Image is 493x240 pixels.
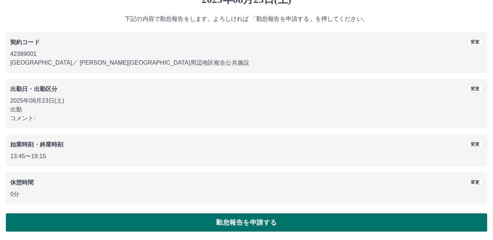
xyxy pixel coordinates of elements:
p: 出勤 [10,105,483,114]
button: 変更 [467,178,483,186]
b: 契約コード [10,39,40,45]
p: 2025年08月23日(土) [10,96,483,105]
p: [GEOGRAPHIC_DATA] ／ [PERSON_NAME][GEOGRAPHIC_DATA]周辺地区複合公共施設 [10,58,483,67]
b: 休憩時間 [10,179,34,186]
button: 変更 [467,38,483,46]
b: 出勤日・出勤区分 [10,86,57,92]
b: 始業時刻・終業時刻 [10,141,63,148]
button: 変更 [467,140,483,148]
p: コメント: [10,114,483,123]
button: 変更 [467,85,483,93]
button: 勤怠報告を申請する [6,213,487,232]
p: 13:45 〜 19:15 [10,152,483,161]
p: 42389001 [10,50,483,58]
p: 下記の内容で勤怠報告をします。よろしければ 「勤怠報告を申請する」を押してください。 [6,15,487,23]
p: 0分 [10,190,483,199]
